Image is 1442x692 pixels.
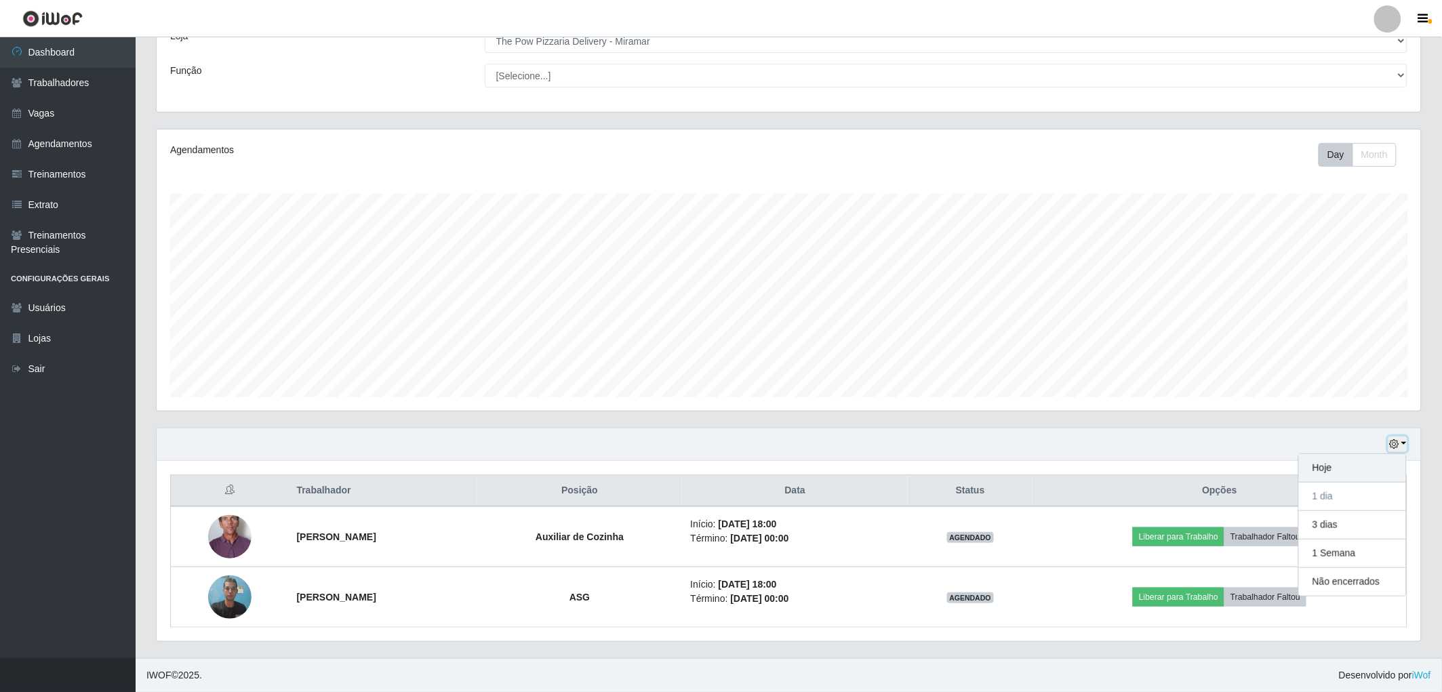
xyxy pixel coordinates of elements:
[1299,483,1406,511] button: 1 dia
[690,592,900,606] li: Término:
[1299,540,1406,568] button: 1 Semana
[146,670,172,680] span: IWOF
[690,577,900,592] li: Início:
[1412,670,1431,680] a: iWof
[1224,527,1306,546] button: Trabalhador Faltou
[719,518,777,529] time: [DATE] 18:00
[1339,668,1431,683] span: Desenvolvido por
[1299,454,1406,483] button: Hoje
[682,475,908,507] th: Data
[1299,568,1406,596] button: Não encerrados
[690,517,900,531] li: Início:
[947,532,995,543] span: AGENDADO
[908,475,1033,507] th: Status
[208,492,252,582] img: 1712337969187.jpeg
[1319,143,1407,167] div: Toolbar with button groups
[1133,527,1224,546] button: Liberar para Trabalho
[170,64,202,78] label: Função
[289,475,477,507] th: Trabalhador
[297,592,376,603] strong: [PERSON_NAME]
[731,593,789,604] time: [DATE] 00:00
[208,568,252,626] img: 1754604170144.jpeg
[1033,475,1407,507] th: Opções
[1319,143,1397,167] div: First group
[1319,143,1353,167] button: Day
[146,668,202,683] span: © 2025 .
[297,531,376,542] strong: [PERSON_NAME]
[690,531,900,546] li: Término:
[477,475,683,507] th: Posição
[1133,588,1224,607] button: Liberar para Trabalho
[22,10,83,27] img: CoreUI Logo
[569,592,590,603] strong: ASG
[719,579,777,590] time: [DATE] 18:00
[731,533,789,544] time: [DATE] 00:00
[1353,143,1397,167] button: Month
[1224,588,1306,607] button: Trabalhador Faltou
[947,592,995,603] span: AGENDADO
[536,531,624,542] strong: Auxiliar de Cozinha
[1299,511,1406,540] button: 3 dias
[170,143,674,157] div: Agendamentos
